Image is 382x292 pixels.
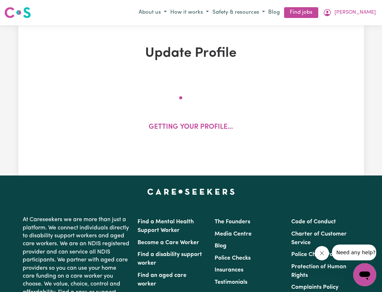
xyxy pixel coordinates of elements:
a: Find an aged care worker [138,273,186,287]
a: Careseekers logo [4,4,31,21]
button: Safety & resources [211,7,267,19]
a: Blog [267,7,281,18]
a: Find a disability support worker [138,252,202,266]
button: About us [137,7,168,19]
a: Police Checks [215,255,251,261]
a: Testimonials [215,279,247,285]
img: Careseekers logo [4,6,31,19]
a: Find a Mental Health Support Worker [138,219,194,233]
p: Getting your profile... [149,122,233,133]
a: Charter of Customer Service [291,231,347,246]
a: Find jobs [284,7,318,18]
a: The Founders [215,219,250,225]
a: Blog [215,243,226,249]
a: Code of Conduct [291,219,336,225]
a: Become a Care Worker [138,240,199,246]
iframe: Close message [315,246,329,260]
button: How it works [168,7,211,19]
h1: Update Profile [80,45,302,62]
a: Media Centre [215,231,252,237]
a: Complaints Policy [291,284,338,290]
iframe: Button to launch messaging window [353,263,376,286]
a: Protection of Human Rights [291,264,346,278]
iframe: Message from company [332,245,376,260]
button: My Account [321,6,378,19]
a: Careseekers home page [147,188,235,194]
a: Police Check Policy [291,252,342,257]
a: Insurances [215,267,243,273]
span: [PERSON_NAME] [334,9,376,17]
